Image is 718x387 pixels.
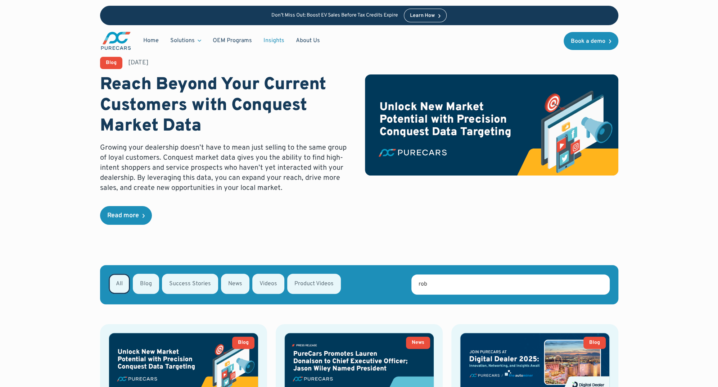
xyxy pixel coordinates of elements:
input: Search for keywords... [411,274,609,295]
div: Blog [589,340,600,345]
div: [DATE] [128,58,149,67]
form: Email Form [100,265,618,304]
p: Don’t Miss Out: Boost EV Sales Before Tax Credits Expire [271,13,398,19]
a: Insights [258,34,290,47]
div: Solutions [164,34,207,47]
div: Learn How [410,13,435,18]
a: main [100,31,132,51]
h1: Reach Beyond Your Current Customers with Conquest Market Data [100,75,353,137]
p: Growing your dealership doesn’t have to mean just selling to the same group of loyal customers. C... [100,143,353,193]
a: Home [137,34,164,47]
div: Blog [238,340,249,345]
div: Blog [106,60,117,65]
div: Read more [107,213,139,219]
a: About Us [290,34,326,47]
a: Book a demo [564,32,618,50]
a: OEM Programs [207,34,258,47]
div: Solutions [170,37,195,45]
a: Learn How [404,9,447,22]
div: Book a demo [571,38,605,44]
a: Read more [100,206,152,225]
img: purecars logo [100,31,132,51]
div: News [412,340,424,345]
